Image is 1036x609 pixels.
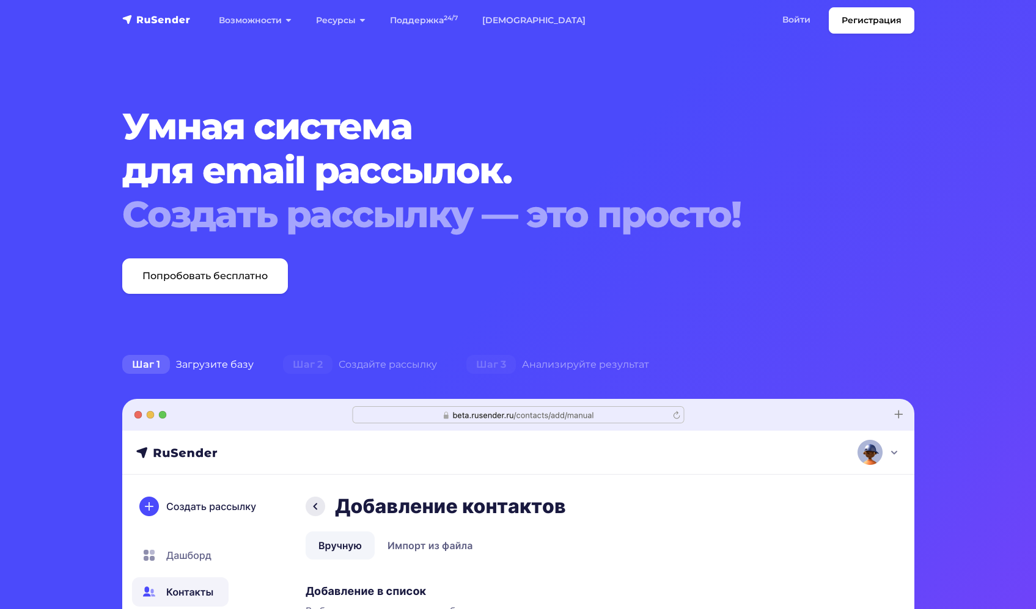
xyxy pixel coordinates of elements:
a: Попробовать бесплатно [122,258,288,294]
span: Шаг 2 [283,355,332,374]
a: Поддержка24/7 [378,8,470,33]
a: [DEMOGRAPHIC_DATA] [470,8,598,33]
span: Шаг 1 [122,355,170,374]
a: Войти [770,7,823,32]
a: Ресурсы [304,8,378,33]
img: RuSender [122,13,191,26]
a: Регистрация [829,7,914,34]
div: Создайте рассылку [268,352,452,377]
span: Шаг 3 [466,355,516,374]
div: Загрузите базу [108,352,268,377]
sup: 24/7 [444,14,458,22]
div: Создать рассылку — это просто! [122,192,847,236]
h1: Умная система для email рассылок. [122,104,847,236]
a: Возможности [207,8,304,33]
div: Анализируйте результат [452,352,664,377]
